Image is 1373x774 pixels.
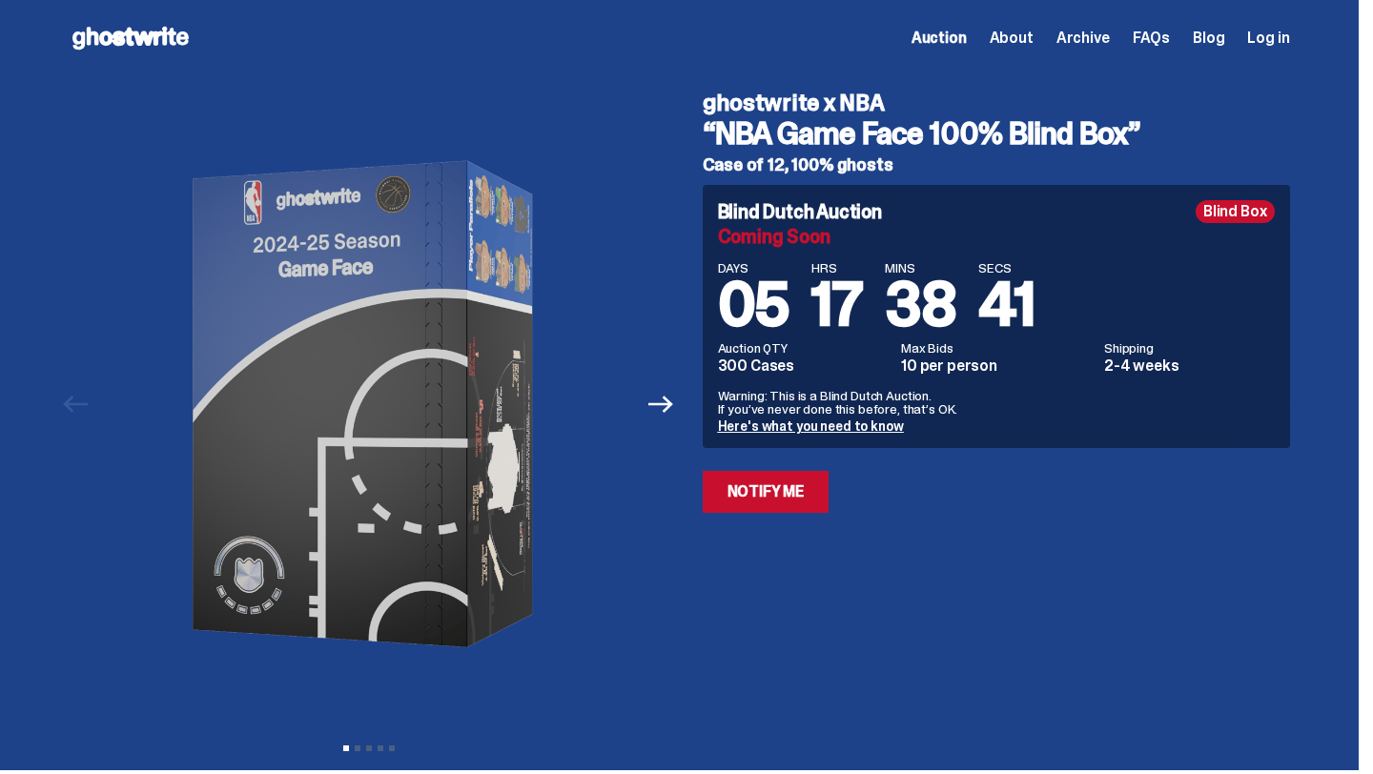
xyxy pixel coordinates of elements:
button: Next [641,383,683,425]
img: NBA-Hero-1.png [107,76,631,732]
a: Here's what you need to know [718,418,904,435]
dd: 10 per person [901,358,1093,374]
dd: 2-4 weeks [1104,358,1275,374]
span: MINS [885,261,955,275]
button: View slide 5 [389,745,395,751]
a: Archive [1056,31,1110,46]
span: 17 [811,265,862,344]
h3: “NBA Game Face 100% Blind Box” [703,118,1290,149]
h4: Blind Dutch Auction [718,202,882,221]
dt: Shipping [1104,341,1275,355]
dt: Auction QTY [718,341,891,355]
div: Blind Box [1196,200,1275,223]
span: 05 [718,265,789,344]
a: About [990,31,1034,46]
a: Log in [1247,31,1289,46]
button: View slide 4 [378,745,383,751]
span: 38 [885,265,955,344]
button: View slide 3 [366,745,372,751]
span: 41 [978,265,1035,344]
button: View slide 2 [355,745,360,751]
p: Warning: This is a Blind Dutch Auction. If you’ve never done this before, that’s OK. [718,389,1275,416]
h5: Case of 12, 100% ghosts [703,156,1290,173]
a: Notify Me [703,471,830,513]
dt: Max Bids [901,341,1093,355]
a: FAQs [1133,31,1170,46]
span: DAYS [718,261,789,275]
span: SECS [978,261,1035,275]
h4: ghostwrite x NBA [703,92,1290,114]
div: Coming Soon [718,227,1275,246]
dd: 300 Cases [718,358,891,374]
a: Auction [912,31,967,46]
a: Blog [1193,31,1224,46]
button: View slide 1 [343,745,349,751]
span: HRS [811,261,862,275]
